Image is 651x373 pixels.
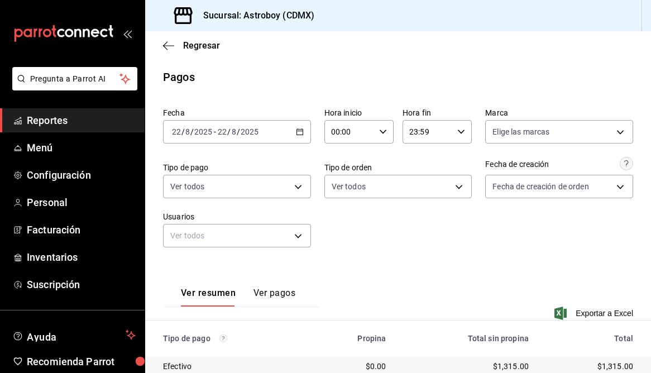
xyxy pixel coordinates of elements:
svg: Los pagos realizados con Pay y otras terminales son montos brutos. [219,334,227,342]
div: navigation tabs [181,288,295,307]
span: Recomienda Parrot [27,354,136,369]
div: Fecha de creación [485,159,549,170]
span: / [181,127,185,136]
span: Facturación [27,222,136,237]
label: Hora inicio [324,109,394,117]
label: Usuarios [163,213,311,221]
span: Configuración [27,168,136,183]
label: Hora fin [403,109,472,117]
button: Ver pagos [253,288,295,307]
div: $0.00 [318,361,386,372]
a: Pregunta a Parrot AI [8,81,137,93]
input: -- [171,127,181,136]
div: $1,315.00 [547,361,633,372]
div: Ver todos [163,224,311,247]
span: - [214,127,216,136]
span: Ver todos [332,181,366,192]
div: $1,315.00 [404,361,529,372]
input: -- [185,127,190,136]
button: Regresar [163,40,220,51]
button: Pregunta a Parrot AI [12,67,137,90]
span: / [190,127,194,136]
div: Total [547,334,633,343]
button: open_drawer_menu [123,29,132,38]
span: Pregunta a Parrot AI [30,73,120,85]
label: Fecha [163,109,311,117]
span: / [227,127,231,136]
span: Suscripción [27,277,136,292]
input: ---- [240,127,259,136]
label: Tipo de orden [324,164,472,171]
label: Marca [485,109,633,117]
span: Regresar [183,40,220,51]
div: Tipo de pago [163,334,300,343]
input: ---- [194,127,213,136]
span: Fecha de creación de orden [492,181,588,192]
div: Total sin propina [404,334,529,343]
button: Ver resumen [181,288,236,307]
input: -- [217,127,227,136]
span: Inventarios [27,250,136,265]
div: Propina [318,334,386,343]
span: Ayuda [27,328,121,342]
div: Efectivo [163,361,300,372]
span: Reportes [27,113,136,128]
span: Personal [27,195,136,210]
input: -- [231,127,237,136]
span: / [237,127,240,136]
span: Ver todos [170,181,204,192]
span: Menú [27,140,136,155]
button: Exportar a Excel [557,307,633,320]
span: Elige las marcas [492,126,549,137]
label: Tipo de pago [163,164,311,171]
div: Pagos [163,69,195,85]
h3: Sucursal: Astroboy (CDMX) [194,9,314,22]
